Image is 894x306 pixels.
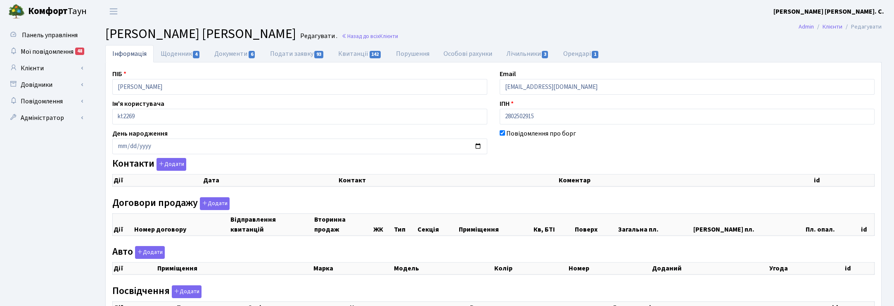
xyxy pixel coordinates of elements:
span: 142 [370,51,381,58]
a: Додати [154,157,186,171]
img: logo.png [8,3,25,20]
label: Ім'я користувача [112,99,164,109]
label: Авто [112,246,165,259]
a: Порушення [389,45,436,62]
a: Назад до всіхКлієнти [341,32,398,40]
th: Дії [113,175,202,186]
a: Документи [207,45,263,62]
th: Доданий [651,263,768,275]
th: Приміщення [458,213,532,235]
th: Дії [113,263,157,275]
a: Клієнти [4,60,87,76]
button: Переключити навігацію [103,5,124,18]
th: Номер договору [133,213,229,235]
a: Мої повідомлення48 [4,43,87,60]
th: id [860,213,875,235]
th: Марка [313,263,393,275]
span: 1 [592,51,598,58]
a: Подати заявку [263,45,331,62]
label: Договори продажу [112,197,230,210]
span: 6 [249,51,255,58]
a: Адміністратор [4,110,87,126]
th: Секція [417,213,458,235]
a: Додати [133,245,165,259]
th: Поверх [574,213,617,235]
label: Email [500,69,516,79]
th: Модель [393,263,493,275]
nav: breadcrumb [786,18,894,36]
a: Квитанції [331,45,389,62]
th: Тип [393,213,417,235]
span: Клієнти [379,32,398,40]
a: Лічильники [499,45,556,62]
li: Редагувати [842,22,882,31]
span: Таун [28,5,87,19]
button: Договори продажу [200,197,230,210]
a: Інформація [105,45,154,62]
a: Щоденник [154,45,207,62]
a: Додати [170,284,202,298]
b: Комфорт [28,5,68,18]
th: Дата [202,175,338,186]
th: ЖК [372,213,393,235]
th: Приміщення [157,263,313,275]
div: 48 [75,48,84,55]
th: Коментар [558,175,813,186]
th: id [844,263,874,275]
th: Відправлення квитанцій [230,213,314,235]
small: Редагувати . [299,32,337,40]
th: Контакт [338,175,558,186]
a: Довідники [4,76,87,93]
label: Контакти [112,158,186,171]
button: Посвідчення [172,285,202,298]
label: ІПН [500,99,514,109]
span: 3 [542,51,548,58]
b: [PERSON_NAME] [PERSON_NAME]. С. [773,7,884,16]
th: Дії [113,213,134,235]
label: Повідомлення про борг [506,129,576,139]
th: [PERSON_NAME] пл. [692,213,804,235]
th: id [813,175,875,186]
th: Колір [493,263,568,275]
a: Повідомлення [4,93,87,110]
th: Загальна пл. [617,213,692,235]
th: Номер [568,263,651,275]
a: [PERSON_NAME] [PERSON_NAME]. С. [773,7,884,17]
th: Кв, БТІ [533,213,574,235]
a: Панель управління [4,27,87,43]
a: Орендарі [556,45,606,62]
label: День народження [112,129,168,139]
a: Клієнти [823,22,842,31]
a: Особові рахунки [436,45,499,62]
th: Пл. опал. [805,213,860,235]
th: Угода [768,263,844,275]
button: Контакти [157,158,186,171]
label: Посвідчення [112,285,202,298]
label: ПІБ [112,69,126,79]
a: Admin [799,22,814,31]
span: Мої повідомлення [21,47,74,56]
a: Додати [198,196,230,210]
th: Вторинна продаж [313,213,372,235]
span: [PERSON_NAME] [PERSON_NAME] [105,24,296,43]
span: 93 [314,51,323,58]
span: Панель управління [22,31,78,40]
button: Авто [135,246,165,259]
span: 4 [193,51,199,58]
